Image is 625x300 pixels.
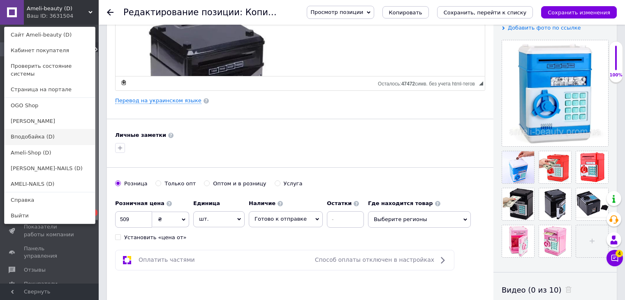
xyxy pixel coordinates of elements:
[124,180,147,187] div: Розница
[193,200,220,206] b: Единица
[437,6,533,18] button: Сохранить, перейти к списку
[327,200,352,206] b: Остатки
[5,145,95,161] a: Ameli-Shop (D)
[5,58,95,81] a: Проверить состояние системы
[24,266,46,274] span: Отзывы
[255,216,307,222] span: Готово к отправке
[107,9,113,16] div: Вернуться назад
[609,72,623,78] div: 100%
[115,132,166,138] b: Личные заметки
[164,180,196,187] div: Только опт
[502,286,561,294] span: Видео (0 из 10)
[609,41,623,83] div: 100% Качество заполнения
[5,176,95,192] a: AMELI-NAILS (D)
[541,6,617,18] button: Сохранить изменения
[115,211,152,228] input: 0
[284,180,303,187] div: Услуга
[193,211,245,227] span: шт.
[368,211,471,228] span: Выберите регионы
[27,12,61,20] div: Ваш ID: 3631504
[5,27,95,43] a: Сайт Ameli-beauty (D)
[5,43,95,58] a: Кабинет покупателя
[5,129,95,145] a: Вподобайка (D)
[5,113,95,129] a: [PERSON_NAME]
[5,98,95,113] a: OGO Shop
[616,250,623,257] span: 4
[479,81,483,85] span: Перетащите для изменения размера
[315,256,434,263] span: Способ оплаты отключен в настройках
[115,97,201,104] a: Перевод на украинском языке
[123,7,569,17] h1: Редактирование позиции: Копилка-сейф с кодовым замком Number bank (копилка для детей) AB
[213,180,266,187] div: Оптом и в розницу
[310,9,363,15] span: Просмотр позиции
[119,78,128,87] a: Сделать резервную копию сейчас
[378,79,479,87] div: Подсчет символов
[24,223,76,238] span: Показатели работы компании
[124,234,186,241] div: Установить «цена от»
[24,245,76,260] span: Панель управления
[27,5,88,12] span: Ameli-beauty (D)
[5,82,95,97] a: Страница на портале
[89,14,280,23] strong: Копилка-сейф с кодовым замком Number bank
[115,200,164,206] b: Розничная цена
[444,9,527,16] i: Сохранить, перейти к списку
[139,256,195,263] span: Оплатить частями
[401,81,415,87] span: 47472
[508,25,581,31] span: Добавить фото по ссылке
[5,192,95,208] a: Справка
[548,9,610,16] i: Сохранить изменения
[382,6,429,18] button: Копировать
[327,211,364,228] input: -
[5,161,95,176] a: [PERSON_NAME]-NAILS (D)
[368,200,433,206] b: Где находится товар
[389,9,422,16] span: Копировать
[24,280,58,288] span: Покупатели
[5,208,95,224] a: Выйти
[158,216,162,222] span: ₴
[249,200,275,206] b: Наличие
[606,250,623,266] button: Чат с покупателем4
